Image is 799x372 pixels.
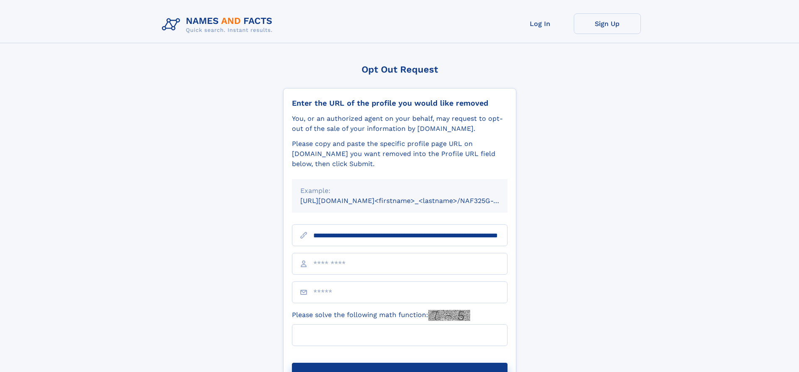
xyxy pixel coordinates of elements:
[300,186,499,196] div: Example:
[292,310,470,321] label: Please solve the following math function:
[159,13,279,36] img: Logo Names and Facts
[292,114,508,134] div: You, or an authorized agent on your behalf, may request to opt-out of the sale of your informatio...
[300,197,523,205] small: [URL][DOMAIN_NAME]<firstname>_<lastname>/NAF325G-xxxxxxxx
[292,99,508,108] div: Enter the URL of the profile you would like removed
[292,139,508,169] div: Please copy and paste the specific profile page URL on [DOMAIN_NAME] you want removed into the Pr...
[507,13,574,34] a: Log In
[283,64,516,75] div: Opt Out Request
[574,13,641,34] a: Sign Up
